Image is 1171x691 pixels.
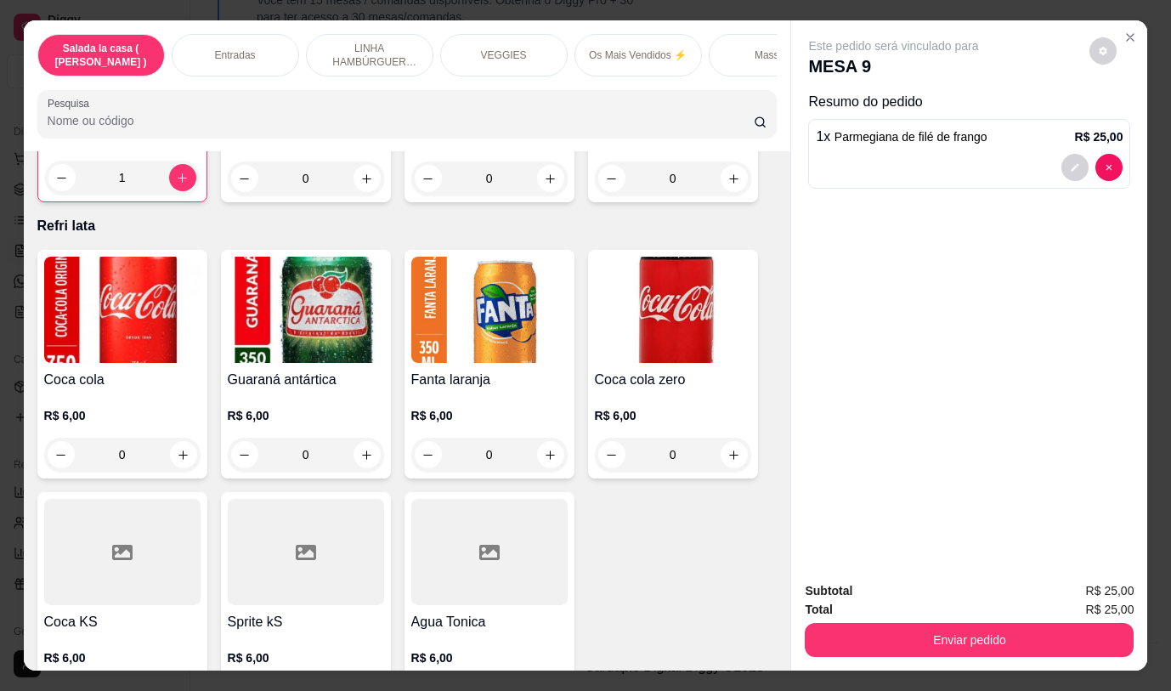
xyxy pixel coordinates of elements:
strong: Total [805,603,832,616]
button: decrease-product-quantity [415,165,442,192]
p: R$ 6,00 [228,407,384,424]
button: decrease-product-quantity [48,441,75,468]
h4: Coca cola zero [595,370,751,390]
p: R$ 6,00 [228,649,384,666]
button: increase-product-quantity [354,441,381,468]
h4: Sprite kS [228,612,384,632]
p: LINHA HAMBÚRGUER ANGUS [320,42,419,69]
button: decrease-product-quantity [1095,154,1123,181]
p: R$ 6,00 [595,407,751,424]
p: R$ 6,00 [411,407,568,424]
button: increase-product-quantity [169,164,196,191]
button: decrease-product-quantity [415,441,442,468]
button: decrease-product-quantity [231,165,258,192]
button: decrease-product-quantity [598,441,625,468]
span: R$ 25,00 [1086,600,1134,619]
p: 1 x [816,127,987,147]
p: Entradas [215,48,256,62]
label: Pesquisa [48,96,95,110]
button: increase-product-quantity [537,165,564,192]
strong: Subtotal [805,584,852,598]
button: decrease-product-quantity [1061,154,1089,181]
img: product-image [411,257,568,363]
img: product-image [44,257,201,363]
img: product-image [595,257,751,363]
input: Pesquisa [48,112,754,129]
button: decrease-product-quantity [598,165,625,192]
button: decrease-product-quantity [48,164,76,191]
p: VEGGIES [481,48,527,62]
button: increase-product-quantity [354,165,381,192]
h4: Coca cola [44,370,201,390]
h4: Fanta laranja [411,370,568,390]
button: Enviar pedido [805,623,1134,657]
button: decrease-product-quantity [231,441,258,468]
span: R$ 25,00 [1086,581,1134,600]
button: increase-product-quantity [721,165,748,192]
h4: Agua Tonica [411,612,568,632]
img: product-image [228,257,384,363]
h4: Coca KS [44,612,201,632]
button: increase-product-quantity [170,441,197,468]
p: R$ 25,00 [1075,128,1123,145]
p: Este pedido será vinculado para [808,37,978,54]
p: R$ 6,00 [44,407,201,424]
button: increase-product-quantity [721,441,748,468]
p: R$ 6,00 [44,649,201,666]
span: Parmegiana de filé de frango [834,130,987,144]
h4: Guaraná antártica [228,370,384,390]
button: Close [1117,24,1144,51]
p: Massas [755,48,789,62]
p: Salada la casa ( [PERSON_NAME] ) [52,42,150,69]
button: decrease-product-quantity [1089,37,1117,65]
button: increase-product-quantity [537,441,564,468]
p: R$ 6,00 [411,649,568,666]
p: MESA 9 [808,54,978,78]
p: Resumo do pedido [808,92,1130,112]
p: Refri lata [37,216,778,236]
p: Os Mais Vendidos ⚡️ [589,48,687,62]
